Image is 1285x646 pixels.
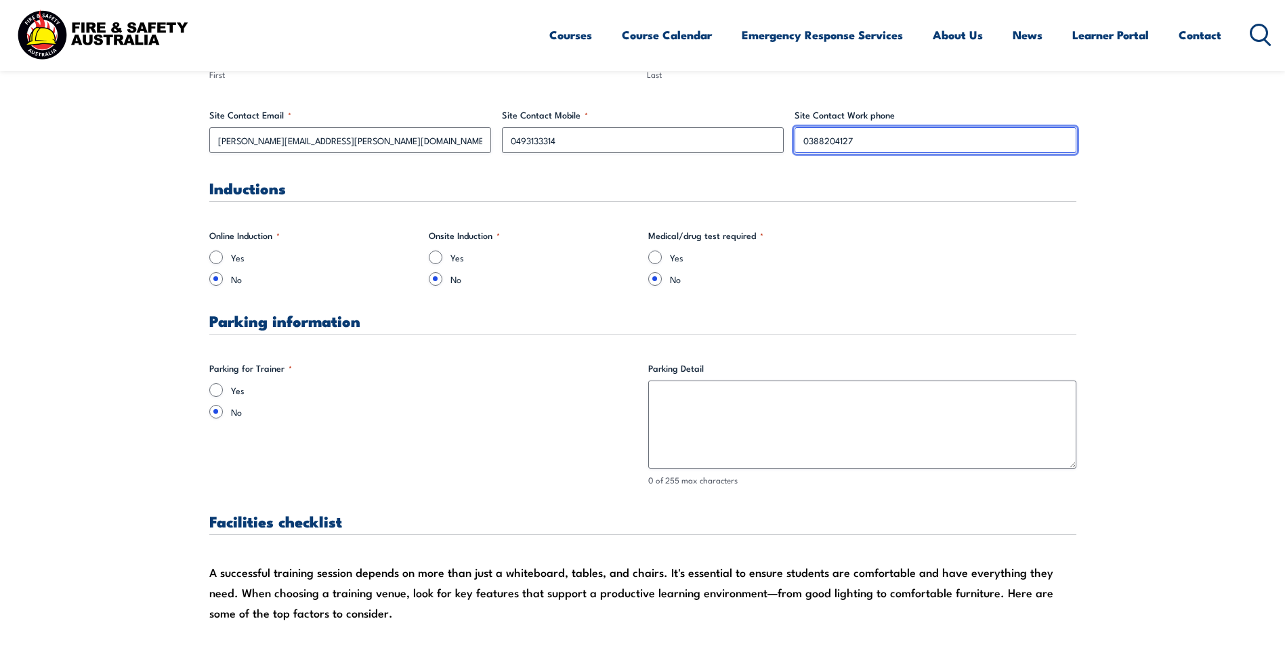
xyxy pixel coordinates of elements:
a: About Us [933,17,983,53]
label: No [231,272,418,286]
label: First [209,68,639,81]
a: Courses [549,17,592,53]
legend: Medical/drug test required [648,229,763,242]
label: No [670,272,857,286]
div: A successful training session depends on more than just a whiteboard, tables, and chairs. It's es... [209,562,1076,623]
label: Site Contact Work phone [795,108,1076,122]
label: No [450,272,637,286]
h3: Parking information [209,313,1076,328]
label: Yes [450,251,637,264]
legend: Parking for Trainer [209,362,292,375]
legend: Onsite Induction [429,229,500,242]
h3: Facilities checklist [209,513,1076,529]
a: Course Calendar [622,17,712,53]
label: No [231,405,637,418]
h3: Inductions [209,180,1076,196]
label: Yes [231,383,637,397]
legend: Online Induction [209,229,280,242]
label: Last [647,68,1076,81]
a: Emergency Response Services [742,17,903,53]
label: Site Contact Mobile [502,108,784,122]
a: Learner Portal [1072,17,1149,53]
a: News [1013,17,1042,53]
label: Site Contact Email [209,108,491,122]
div: 0 of 255 max characters [648,474,1076,487]
label: Yes [231,251,418,264]
label: Parking Detail [648,362,1076,375]
a: Contact [1179,17,1221,53]
label: Yes [670,251,857,264]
